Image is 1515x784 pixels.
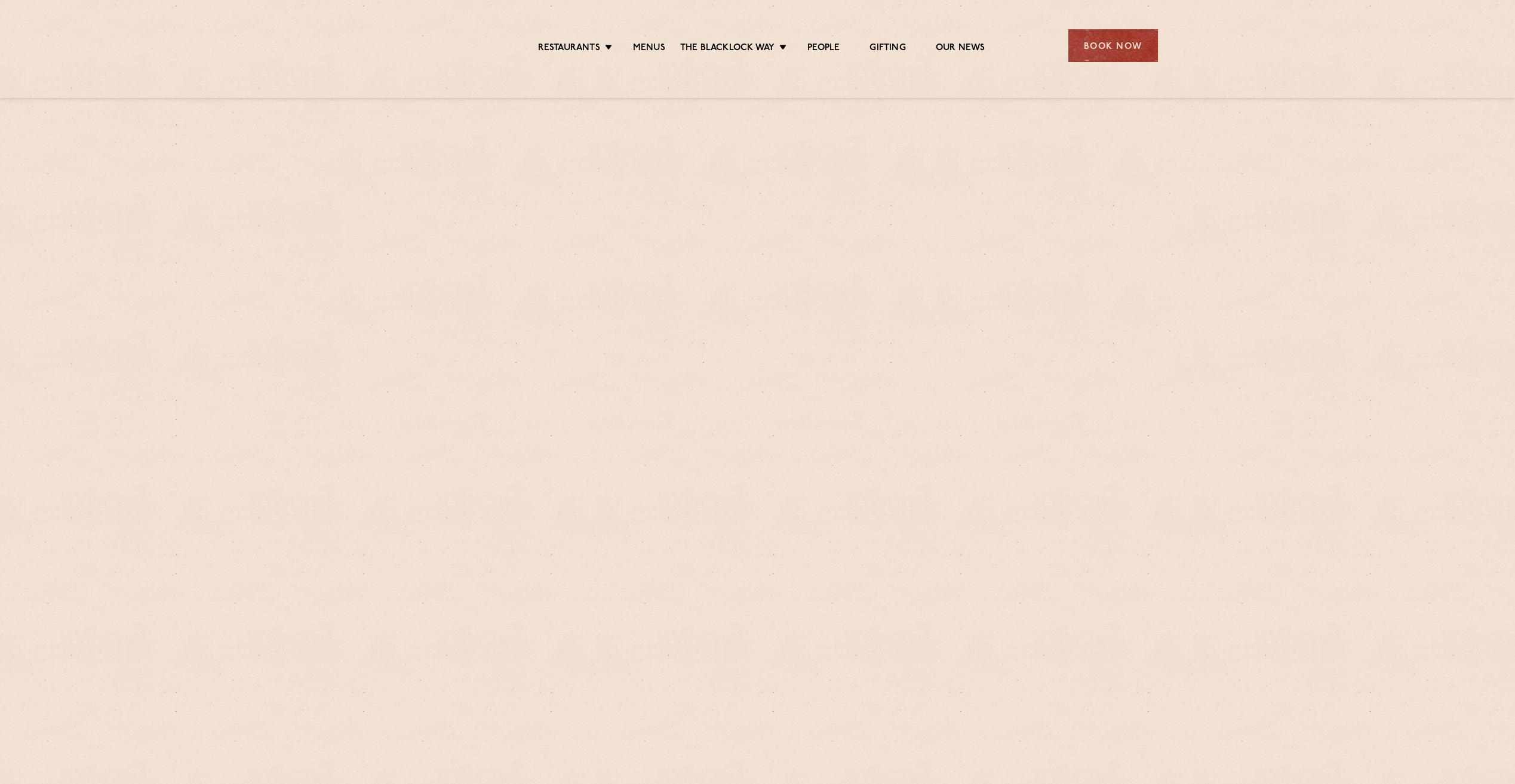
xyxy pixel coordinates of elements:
[633,42,665,55] a: Menus
[936,42,985,55] a: Our News
[680,42,775,55] a: The Blacklock Way
[869,42,905,55] a: Gifting
[538,42,600,55] a: Restaurants
[1068,29,1158,62] div: Book Now
[358,11,461,80] img: svg%3E
[807,42,840,55] a: People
